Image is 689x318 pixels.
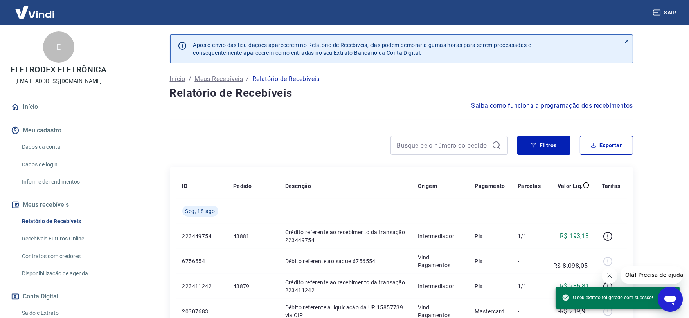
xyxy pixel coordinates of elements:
p: -R$ 219,90 [558,307,589,316]
p: Relatório de Recebíveis [252,74,320,84]
p: 223411242 [182,282,221,290]
a: Informe de rendimentos [19,174,108,190]
button: Meus recebíveis [9,196,108,213]
p: ELETRODEX ELETRÔNICA [11,66,106,74]
a: Relatório de Recebíveis [19,213,108,229]
button: Meu cadastro [9,122,108,139]
p: Intermediador [418,282,462,290]
p: Após o envio das liquidações aparecerem no Relatório de Recebíveis, elas podem demorar algumas ho... [193,41,531,57]
span: O seu extrato foi gerado com sucesso! [562,294,653,302]
a: Meus Recebíveis [194,74,243,84]
a: Saiba como funciona a programação dos recebimentos [471,101,633,110]
p: Origem [418,182,437,190]
p: Crédito referente ao recebimento da transação 223449754 [285,228,405,244]
p: 6756554 [182,257,221,265]
iframe: Mensagem da empresa [621,266,683,284]
p: 43879 [233,282,273,290]
p: Valor Líq. [558,182,583,190]
p: Vindi Pagamentos [418,253,462,269]
button: Exportar [580,136,633,155]
p: - [518,307,541,315]
p: Crédito referente ao recebimento da transação 223411242 [285,278,405,294]
p: -R$ 8.098,05 [553,252,589,271]
p: Tarifas [602,182,621,190]
p: Débito referente ao saque 6756554 [285,257,405,265]
span: Seg, 18 ago [185,207,215,215]
p: Intermediador [418,232,462,240]
a: Recebíveis Futuros Online [19,231,108,247]
p: Pix [475,282,505,290]
p: Descrição [285,182,311,190]
p: 20307683 [182,307,221,315]
a: Dados de login [19,157,108,173]
p: ID [182,182,188,190]
p: / [246,74,249,84]
button: Filtros [517,136,570,155]
p: Parcelas [518,182,541,190]
input: Busque pelo número do pedido [397,139,489,151]
p: R$ 236,81 [560,282,589,291]
iframe: Botão para abrir a janela de mensagens [658,287,683,312]
button: Sair [651,5,680,20]
p: Pix [475,257,505,265]
a: Contratos com credores [19,248,108,264]
p: Mastercard [475,307,505,315]
a: Dados da conta [19,139,108,155]
p: Pagamento [475,182,505,190]
a: Disponibilização de agenda [19,266,108,282]
p: 1/1 [518,232,541,240]
h4: Relatório de Recebíveis [170,85,633,101]
p: 43881 [233,232,273,240]
p: - [518,257,541,265]
div: E [43,31,74,63]
iframe: Fechar mensagem [602,268,617,284]
p: 223449754 [182,232,221,240]
p: / [189,74,191,84]
p: [EMAIL_ADDRESS][DOMAIN_NAME] [15,77,102,85]
span: Olá! Precisa de ajuda? [5,5,66,12]
button: Conta Digital [9,288,108,305]
a: Início [170,74,185,84]
a: Início [9,98,108,116]
p: Pix [475,232,505,240]
img: Vindi [9,0,60,24]
p: 1/1 [518,282,541,290]
p: Pedido [233,182,252,190]
p: R$ 193,13 [560,231,589,241]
